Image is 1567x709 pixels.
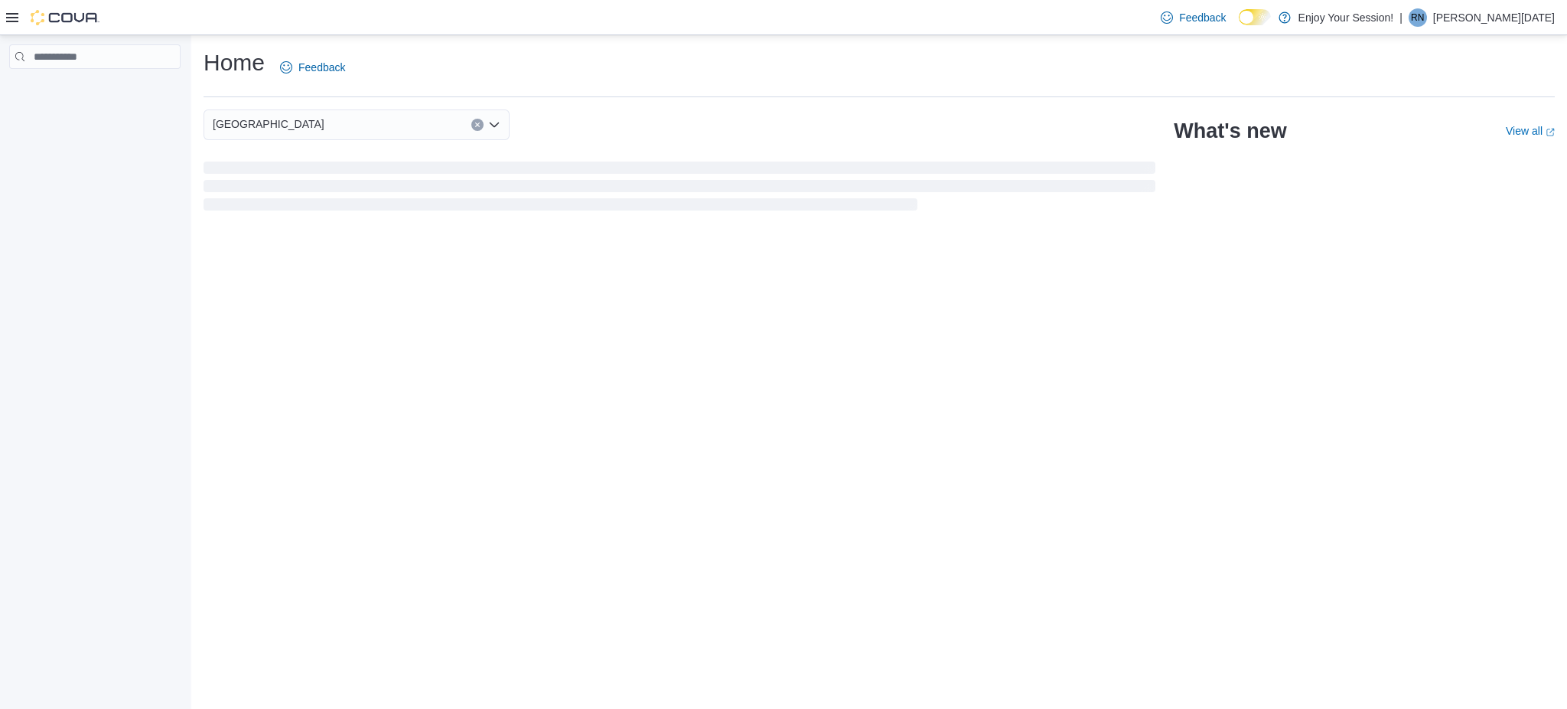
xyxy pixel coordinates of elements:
p: Enjoy Your Session! [1298,8,1394,27]
p: | [1399,8,1402,27]
a: Feedback [1155,2,1232,33]
p: [PERSON_NAME][DATE] [1433,8,1555,27]
span: Feedback [1179,10,1226,25]
h2: What's new [1174,119,1286,143]
img: Cova [31,10,99,25]
span: [GEOGRAPHIC_DATA] [213,115,324,133]
a: View allExternal link [1506,125,1555,137]
button: Open list of options [488,119,500,131]
span: Feedback [298,60,345,75]
input: Dark Mode [1239,9,1271,25]
span: RN [1411,8,1424,27]
h1: Home [204,47,265,78]
span: Loading [204,165,1155,214]
svg: External link [1546,128,1555,137]
nav: Complex example [9,72,181,109]
button: Clear input [471,119,484,131]
div: Renee Noel [1409,8,1427,27]
a: Feedback [274,52,351,83]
